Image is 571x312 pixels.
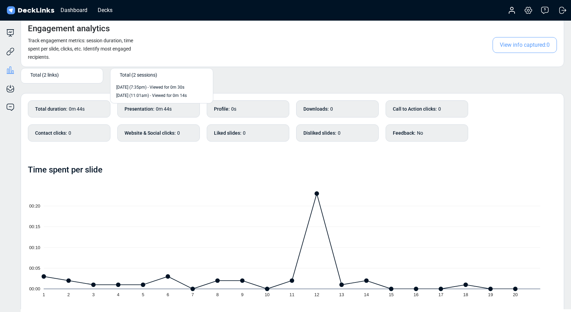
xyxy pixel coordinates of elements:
[29,245,40,250] tspan: 00:10
[417,130,423,136] span: No
[177,130,180,136] span: 0
[6,5,55,15] img: DeckLinks
[30,71,59,78] span: Total (2 links)
[214,105,230,113] b: Profile :
[231,106,236,112] span: 0s
[67,292,70,297] tspan: 2
[92,292,95,297] tspan: 3
[28,165,103,175] h4: Time spent per slide
[365,292,369,297] tspan: 14
[116,84,184,90] span: [DATE] (7:35pm) - Viewed for 0m 30s
[217,292,219,297] tspan: 8
[29,266,40,271] tspan: 00:05
[338,130,341,136] span: 0
[69,106,85,112] span: 0m 44s
[493,37,557,53] span: View info captured: 0
[389,292,394,297] tspan: 15
[28,24,110,34] h4: Engagement analytics
[116,92,187,99] span: [DATE] (11:01am) - Viewed for 0m 14s
[265,292,270,297] tspan: 10
[241,292,244,297] tspan: 9
[35,105,67,113] b: Total duration :
[290,292,295,297] tspan: 11
[29,287,40,292] tspan: 00:00
[243,130,246,136] span: 0
[29,224,40,229] tspan: 00:15
[393,130,416,137] b: Feedback :
[303,130,336,137] b: Disliked slides :
[514,292,518,297] tspan: 20
[28,38,133,60] small: Track engagement metrics: session duration, time spent per slide, clicks, etc. Identify most enga...
[393,105,437,113] b: Call to Action clicks :
[438,106,441,112] span: 0
[125,105,154,113] b: Presentation :
[43,292,45,297] tspan: 1
[303,105,329,113] b: Downloads :
[117,292,120,297] tspan: 4
[192,292,194,297] tspan: 7
[156,106,172,112] span: 0m 44s
[125,130,176,137] b: Website & Social clicks :
[94,6,116,14] div: Decks
[315,292,320,297] tspan: 12
[120,71,157,78] span: Total (2 sessions)
[489,292,494,297] tspan: 19
[57,6,91,14] div: Dashboard
[68,130,71,136] span: 0
[464,292,469,297] tspan: 18
[29,203,40,209] tspan: 00:20
[214,130,241,137] b: Liked slides :
[35,130,67,137] b: Contact clicks :
[414,292,419,297] tspan: 16
[330,106,333,112] span: 0
[439,292,444,297] tspan: 17
[340,292,344,297] tspan: 13
[167,292,169,297] tspan: 6
[142,292,144,297] tspan: 5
